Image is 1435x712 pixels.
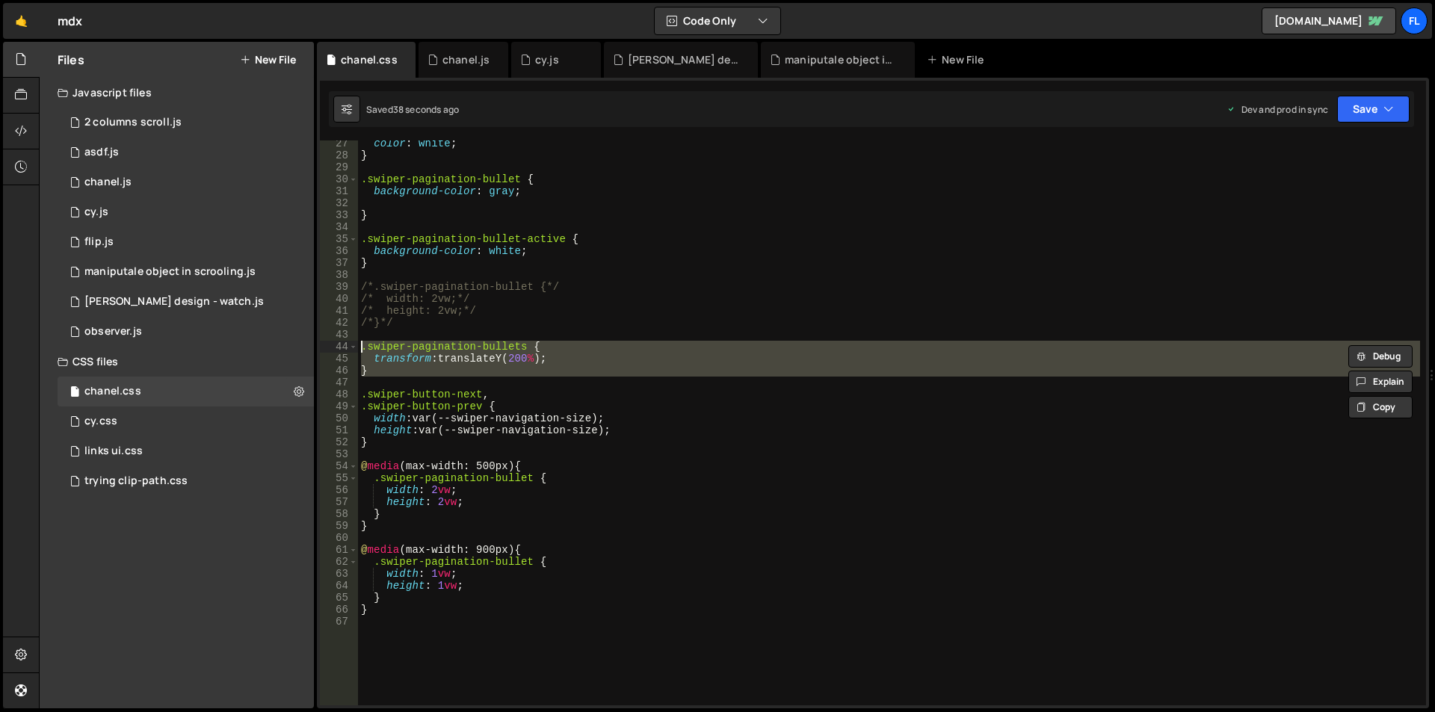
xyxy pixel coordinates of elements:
div: 54 [320,460,358,472]
div: 30 [320,173,358,185]
div: 14087/45251.css [58,377,314,406]
div: 48 [320,388,358,400]
div: [PERSON_NAME] design - watch.js [84,295,264,309]
div: 53 [320,448,358,460]
div: links ui.css [84,445,143,458]
div: 14087/36530.js [58,108,314,137]
div: 14087/36990.js [58,317,314,347]
div: chanel.css [341,52,398,67]
div: CSS files [40,347,314,377]
div: 45 [320,353,358,365]
div: 28 [320,149,358,161]
div: trying clip-path.css [84,474,188,488]
div: 57 [320,496,358,508]
div: mdx [58,12,82,30]
div: 60 [320,532,358,544]
div: 66 [320,604,358,616]
div: 36 [320,245,358,257]
button: Code Only [655,7,780,34]
h2: Files [58,52,84,68]
div: 14087/37273.js [58,227,314,257]
div: Saved [366,103,459,116]
div: [PERSON_NAME] design - watch.js [628,52,740,67]
div: 43 [320,329,358,341]
div: chanel.js [442,52,490,67]
a: fl [1401,7,1428,34]
div: cy.js [535,52,559,67]
div: 67 [320,616,358,628]
div: 14087/44196.css [58,406,314,436]
div: flip.js [84,235,114,249]
div: 59 [320,520,358,532]
div: 38 seconds ago [393,103,459,116]
div: 27 [320,137,358,149]
div: Dev and prod in sync [1226,103,1328,116]
div: Javascript files [40,78,314,108]
button: Explain [1348,371,1413,393]
div: 61 [320,544,358,556]
div: 35 [320,233,358,245]
div: 51 [320,424,358,436]
div: 52 [320,436,358,448]
div: maniputale object in scrooling.js [785,52,897,67]
div: 44 [320,341,358,353]
div: 55 [320,472,358,484]
div: 41 [320,305,358,317]
div: 46 [320,365,358,377]
div: 34 [320,221,358,233]
div: 14087/37841.css [58,436,314,466]
div: cy.js [84,205,108,219]
div: New File [927,52,990,67]
div: 38 [320,269,358,281]
div: 33 [320,209,358,221]
div: cy.css [84,415,117,428]
button: Debug [1348,345,1413,368]
div: 14087/45247.js [58,167,314,197]
button: Save [1337,96,1410,123]
div: 39 [320,281,358,293]
div: observer.js [84,325,142,338]
div: 64 [320,580,358,592]
div: 47 [320,377,358,388]
div: 63 [320,568,358,580]
a: [DOMAIN_NAME] [1262,7,1396,34]
a: 🤙 [3,3,40,39]
div: 37 [320,257,358,269]
div: 14087/36120.js [58,257,314,287]
div: 14087/44148.js [58,197,314,227]
div: 31 [320,185,358,197]
div: 42 [320,317,358,329]
div: 56 [320,484,358,496]
div: 14087/36400.css [58,466,314,496]
button: Copy [1348,396,1413,418]
div: 14087/43937.js [58,137,314,167]
div: 58 [320,508,358,520]
div: chanel.css [84,385,141,398]
div: 40 [320,293,358,305]
div: 65 [320,592,358,604]
div: 2 columns scroll.js [84,116,182,129]
div: chanel.js [84,176,132,189]
div: 62 [320,556,358,568]
div: 14087/35941.js [58,287,314,317]
div: 49 [320,400,358,412]
button: New File [240,54,296,66]
div: 50 [320,412,358,424]
div: 32 [320,197,358,209]
div: maniputale object in scrooling.js [84,265,256,279]
div: 29 [320,161,358,173]
div: asdf.js [84,146,119,159]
